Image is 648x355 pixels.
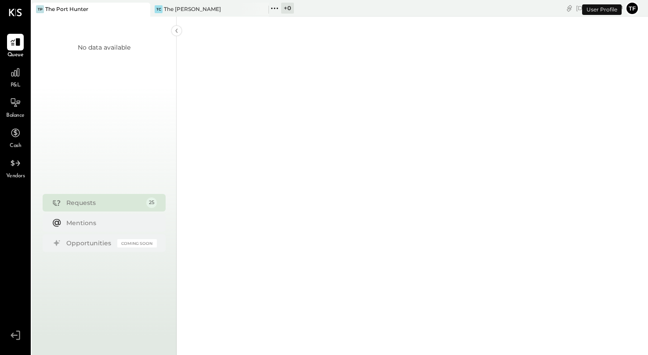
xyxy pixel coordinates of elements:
div: Coming Soon [117,239,157,247]
div: Requests [66,198,142,207]
div: [DATE] [576,4,623,12]
a: Cash [0,125,30,150]
div: TP [36,5,44,13]
div: User Profile [582,4,622,15]
div: Mentions [66,219,152,227]
div: copy link [565,4,574,13]
div: Opportunities [66,239,113,247]
a: Queue [0,34,30,59]
div: + 0 [281,3,294,14]
a: Balance [0,94,30,120]
div: No data available [78,43,130,52]
div: The [PERSON_NAME] [164,5,221,13]
span: Cash [10,142,21,150]
div: TC [155,5,163,13]
div: 25 [146,197,157,208]
span: P&L [11,82,21,90]
a: P&L [0,64,30,90]
span: Queue [7,51,24,59]
div: The Port Hunter [45,5,88,13]
a: Vendors [0,155,30,180]
button: tf [625,1,639,15]
span: Vendors [6,172,25,180]
span: Balance [6,112,25,120]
